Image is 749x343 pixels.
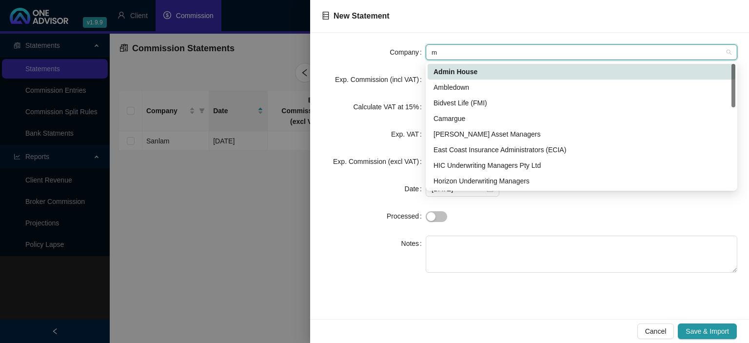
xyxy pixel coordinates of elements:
[428,173,735,189] div: Horizon Underwriting Managers
[428,126,735,142] div: Cannon Asset Managers
[333,154,426,169] label: Exp. Commission (excl VAT)
[428,64,735,80] div: Admin House
[637,323,674,339] button: Cancel
[334,12,390,20] span: New Statement
[322,12,330,20] span: database
[391,126,426,142] label: Exp. VAT
[428,111,735,126] div: Camargue
[434,160,729,171] div: HIC Underwriting Managers Pty Ltd
[401,236,426,251] label: Notes
[434,82,729,93] div: Ambledown
[434,113,729,124] div: Camargue
[678,323,737,339] button: Save & Import
[405,181,426,197] label: Date
[353,99,426,115] label: Calculate VAT at 15%
[686,326,729,337] span: Save & Import
[434,98,729,108] div: Bidvest Life (FMI)
[434,176,729,186] div: Horizon Underwriting Managers
[645,326,667,337] span: Cancel
[428,80,735,95] div: Ambledown
[434,66,729,77] div: Admin House
[428,95,735,111] div: Bidvest Life (FMI)
[428,142,735,158] div: East Coast Insurance Administrators (ECIA)
[390,44,426,60] label: Company
[434,129,729,140] div: [PERSON_NAME] Asset Managers
[434,144,729,155] div: East Coast Insurance Administrators (ECIA)
[335,72,426,87] label: Exp. Commission (incl VAT)
[387,208,426,224] label: Processed
[428,158,735,173] div: HIC Underwriting Managers Pty Ltd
